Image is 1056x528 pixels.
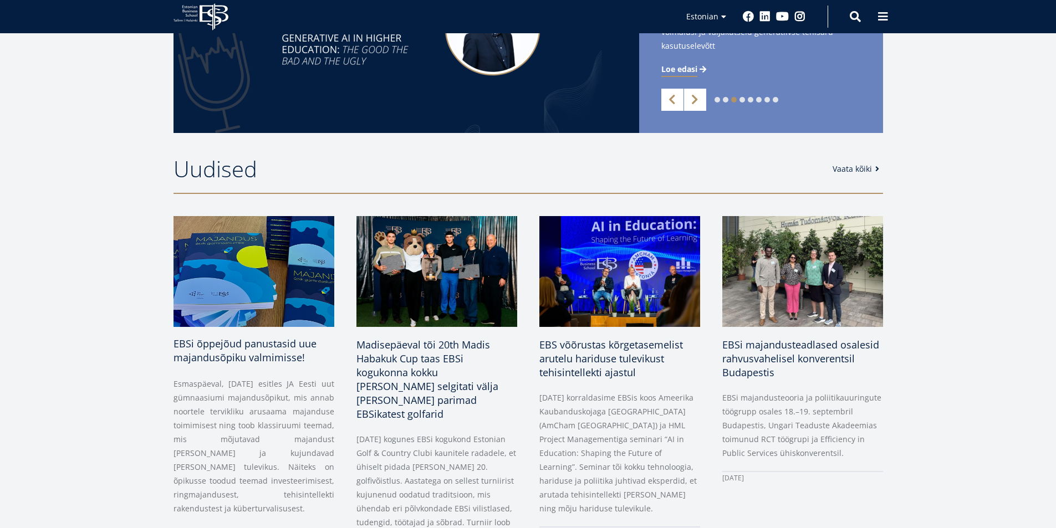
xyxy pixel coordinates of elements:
a: Linkedin [759,11,771,22]
a: Vaata kõiki [833,163,883,175]
a: 2 [723,97,728,102]
span: EBSi õppejõud panustasid uue majandusõpiku valmimisse! [174,337,317,364]
a: 5 [748,97,753,102]
a: Previous [661,89,683,111]
span: EBSi majandusteadlased osalesid rahvusvahelisel konverentsil Budapestis [722,338,879,379]
h2: Uudised [174,155,822,183]
a: 3 [731,97,737,102]
img: Ai in Education [539,216,700,327]
span: Loe edasi [661,64,697,75]
a: 7 [764,97,770,102]
div: [DATE] [722,471,883,485]
a: Youtube [776,11,789,22]
img: a [722,216,883,327]
a: Loe edasi [661,64,708,75]
span: Madisepäeval tõi 20th Madis Habakuk Cup taas EBSi kogukonna kokku [PERSON_NAME] selgitati välja [... [356,338,498,421]
a: Next [684,89,706,111]
p: EBSi majandusteooria ja poliitikauuringute töögrupp osales 18.–19. septembril Budapestis, Ungari ... [722,391,883,460]
a: 4 [739,97,745,102]
a: 6 [756,97,762,102]
p: Esmaspäeval, [DATE] esitles JA Eesti uut gümnaasiumi majandusõpikut, mis annab noortele terviklik... [174,377,334,515]
img: 20th Madis Habakuk Cup [356,216,517,327]
a: 8 [773,97,778,102]
p: [DATE] korraldasime EBSis koos Ameerika Kaubanduskojaga [GEOGRAPHIC_DATA] (AmCham [GEOGRAPHIC_DAT... [539,391,700,515]
span: EBS võõrustas kõrgetasemelist arutelu hariduse tulevikust tehisintellekti ajastul [539,338,683,379]
a: 1 [715,97,720,102]
a: Facebook [743,11,754,22]
img: Majandusõpik [169,213,338,330]
a: Instagram [794,11,805,22]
